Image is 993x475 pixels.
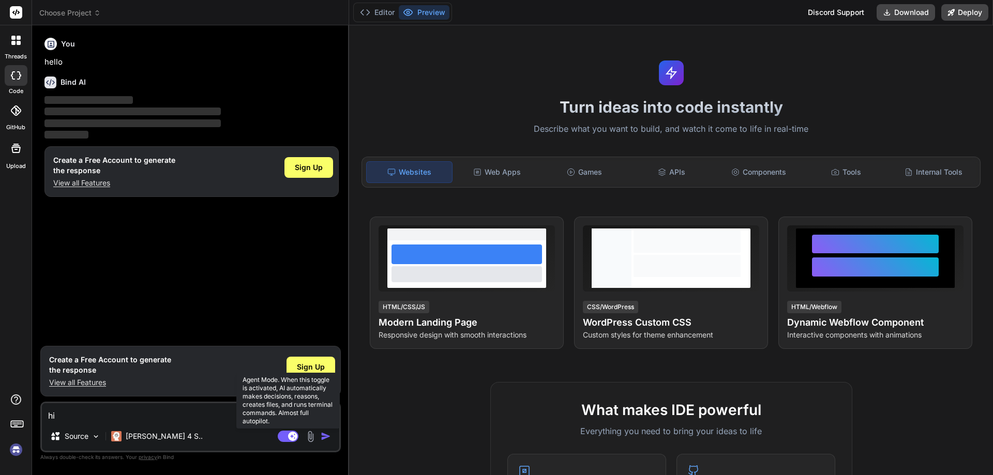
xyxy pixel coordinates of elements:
[542,161,627,183] div: Games
[507,399,835,421] h2: What makes IDE powerful
[39,8,101,18] span: Choose Project
[507,425,835,437] p: Everything you need to bring your ideas to life
[6,162,26,171] label: Upload
[379,330,555,340] p: Responsive design with smooth interactions
[891,161,976,183] div: Internal Tools
[139,454,157,460] span: privacy
[379,315,555,330] h4: Modern Landing Page
[297,362,325,372] span: Sign Up
[366,161,453,183] div: Websites
[44,56,339,68] p: hello
[356,5,399,20] button: Editor
[295,162,323,173] span: Sign Up
[355,122,987,136] p: Describe what you want to build, and watch it come to life in real-time
[92,432,100,441] img: Pick Models
[583,315,759,330] h4: WordPress Custom CSS
[305,431,317,442] img: attachment
[583,330,759,340] p: Custom styles for theme enhancement
[111,431,122,441] img: Claude 4 Sonnet
[44,108,221,115] span: ‌
[321,431,331,441] img: icon
[61,77,86,87] h6: Bind AI
[53,178,175,188] p: View all Features
[379,301,429,313] div: HTML/CSS/JS
[629,161,714,183] div: APIs
[126,431,203,441] p: [PERSON_NAME] 4 S..
[787,330,964,340] p: Interactive components with animations
[787,301,841,313] div: HTML/Webflow
[276,430,300,442] button: Agent Mode. When this toggle is activated, AI automatically makes decisions, reasons, creates fil...
[5,52,27,61] label: threads
[42,403,339,422] textarea: hi
[65,431,88,441] p: Source
[716,161,802,183] div: Components
[802,4,870,21] div: Discord Support
[804,161,889,183] div: Tools
[49,377,171,388] p: View all Features
[53,155,175,176] h1: Create a Free Account to generate the response
[355,98,987,116] h1: Turn ideas into code instantly
[455,161,540,183] div: Web Apps
[61,39,75,49] h6: You
[6,123,25,132] label: GitHub
[7,441,25,458] img: signin
[44,131,88,139] span: ‌
[44,96,133,104] span: ‌
[49,355,171,375] h1: Create a Free Account to generate the response
[877,4,935,21] button: Download
[40,452,341,462] p: Always double-check its answers. Your in Bind
[399,5,449,20] button: Preview
[583,301,638,313] div: CSS/WordPress
[941,4,988,21] button: Deploy
[787,315,964,330] h4: Dynamic Webflow Component
[44,119,221,127] span: ‌
[9,87,23,96] label: code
